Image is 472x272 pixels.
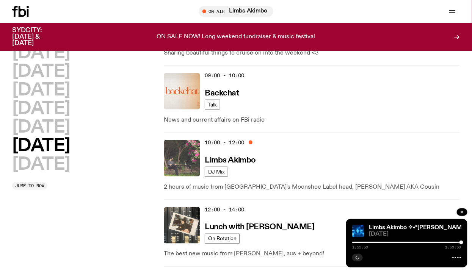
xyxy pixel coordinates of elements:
[205,224,314,231] h3: Lunch with [PERSON_NAME]
[164,140,200,177] img: Jackson sits at an outdoor table, legs crossed and gazing at a black and brown dog also sitting a...
[164,116,460,125] p: News and current affairs on FBi radio
[205,155,256,164] a: Limbs Akimbo
[15,184,44,188] span: Jump to now
[12,63,70,80] button: [DATE]
[208,169,225,174] span: DJ Mix
[12,45,70,62] button: [DATE]
[205,139,244,146] span: 10:00 - 12:00
[205,167,228,177] a: DJ Mix
[12,82,70,99] button: [DATE]
[157,34,315,41] p: ON SALE NOW! Long weekend fundraiser & music festival
[205,206,244,213] span: 12:00 - 14:00
[199,6,273,17] button: On AirLimbs Akimbo
[205,222,314,231] a: Lunch with [PERSON_NAME]
[12,182,47,190] button: Jump to now
[205,234,240,244] a: On Rotation
[12,119,70,136] button: [DATE]
[445,245,461,249] span: 1:59:59
[352,245,368,249] span: 1:59:59
[12,100,70,117] button: [DATE]
[12,138,70,155] button: [DATE]
[208,236,237,241] span: On Rotation
[164,183,460,192] p: 2 hours of music from [GEOGRAPHIC_DATA]'s Moonshoe Label head, [PERSON_NAME] AKA Cousin
[12,156,70,173] button: [DATE]
[208,102,217,107] span: Talk
[164,250,460,259] p: The best new music from [PERSON_NAME], aus + beyond!
[164,48,460,58] p: Sharing beautiful things to cruise on into the weekend <3
[205,156,256,164] h3: Limbs Akimbo
[205,89,239,97] h3: Backchat
[205,100,220,109] a: Talk
[205,88,239,97] a: Backchat
[369,231,461,237] span: [DATE]
[164,207,200,244] img: A polaroid of Ella Avni in the studio on top of the mixer which is also located in the studio.
[205,72,244,79] span: 09:00 - 10:00
[12,27,61,47] h3: SYDCITY: [DATE] & [DATE]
